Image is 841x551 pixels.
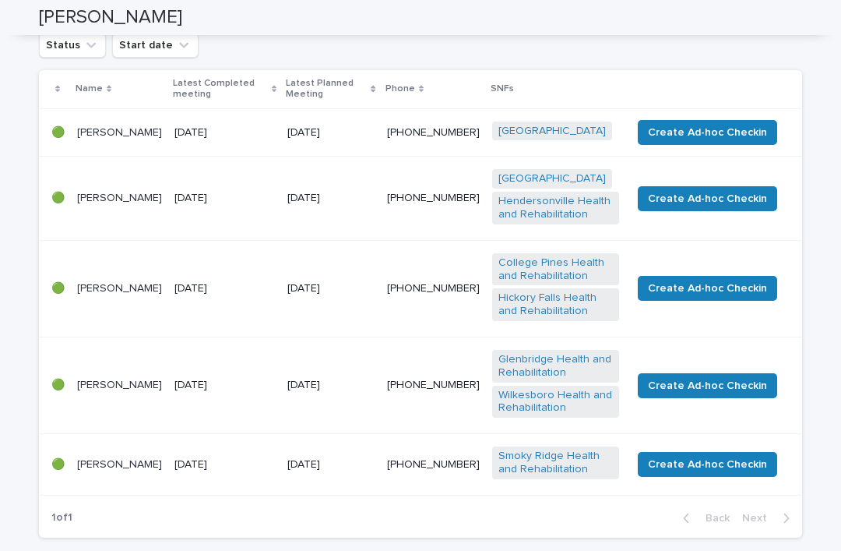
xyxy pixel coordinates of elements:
a: College Pines Health and Rehabilitation [498,256,613,283]
p: [PERSON_NAME] [77,458,162,472]
button: Create Ad-hoc Checkin [638,186,777,211]
span: Create Ad-hoc Checkin [648,378,767,394]
p: [PERSON_NAME] [77,126,162,140]
button: Status [39,33,106,58]
tr: 🟢[PERSON_NAME][DATE][DATE][PHONE_NUMBER]Smoky Ridge Health and Rehabilitation Create Ad-hoc Checkin [39,434,802,496]
tr: 🟢[PERSON_NAME][DATE][DATE][PHONE_NUMBER]Glenbridge Health and Rehabilitation Wilkesboro Health an... [39,337,802,433]
p: 🟢 [51,282,65,295]
p: Latest Completed meeting [173,75,268,104]
p: [DATE] [287,126,374,140]
span: Create Ad-hoc Checkin [648,191,767,207]
p: [DATE] [174,192,275,205]
h2: [PERSON_NAME] [39,6,182,29]
span: Create Ad-hoc Checkin [648,281,767,296]
p: 🟢 [51,379,65,392]
p: SNFs [491,80,514,97]
span: Create Ad-hoc Checkin [648,125,767,140]
a: [PHONE_NUMBER] [387,459,480,470]
span: Next [742,513,776,524]
a: Wilkesboro Health and Rehabilitation [498,389,613,415]
p: Name [76,80,103,97]
a: [PHONE_NUMBER] [387,192,480,203]
a: Smoky Ridge Health and Rehabilitation [498,450,613,476]
button: Create Ad-hoc Checkin [638,276,777,301]
a: Hickory Falls Health and Rehabilitation [498,291,613,318]
a: [GEOGRAPHIC_DATA] [498,172,606,185]
button: Back [670,511,736,525]
a: [PHONE_NUMBER] [387,127,480,138]
tr: 🟢[PERSON_NAME][DATE][DATE][PHONE_NUMBER][GEOGRAPHIC_DATA] Hendersonville Health and Rehabilitatio... [39,157,802,240]
button: Next [736,511,802,525]
tr: 🟢[PERSON_NAME][DATE][DATE][PHONE_NUMBER]College Pines Health and Rehabilitation Hickory Falls Hea... [39,240,802,337]
span: Back [696,513,730,524]
p: Latest Planned Meeting [286,75,367,104]
button: Create Ad-hoc Checkin [638,452,777,477]
a: [PHONE_NUMBER] [387,380,480,390]
p: [PERSON_NAME] [77,192,162,205]
p: [DATE] [287,192,374,205]
button: Create Ad-hoc Checkin [638,373,777,398]
a: Glenbridge Health and Rehabilitation [498,353,613,380]
p: [DATE] [174,458,275,472]
p: 🟢 [51,458,65,472]
p: [PERSON_NAME] [77,282,162,295]
p: [DATE] [287,379,374,392]
p: [DATE] [174,282,275,295]
a: Hendersonville Health and Rehabilitation [498,195,613,221]
a: [PHONE_NUMBER] [387,283,480,294]
a: [GEOGRAPHIC_DATA] [498,125,606,138]
button: Create Ad-hoc Checkin [638,120,777,145]
p: [PERSON_NAME] [77,379,162,392]
p: [DATE] [287,282,374,295]
p: [DATE] [174,126,275,140]
p: [DATE] [287,458,374,472]
tr: 🟢[PERSON_NAME][DATE][DATE][PHONE_NUMBER][GEOGRAPHIC_DATA] Create Ad-hoc Checkin [39,108,802,157]
p: 🟢 [51,126,65,140]
p: [DATE] [174,379,275,392]
span: Create Ad-hoc Checkin [648,457,767,472]
p: 🟢 [51,192,65,205]
p: Phone [385,80,415,97]
p: 1 of 1 [39,499,85,537]
button: Start date [112,33,199,58]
